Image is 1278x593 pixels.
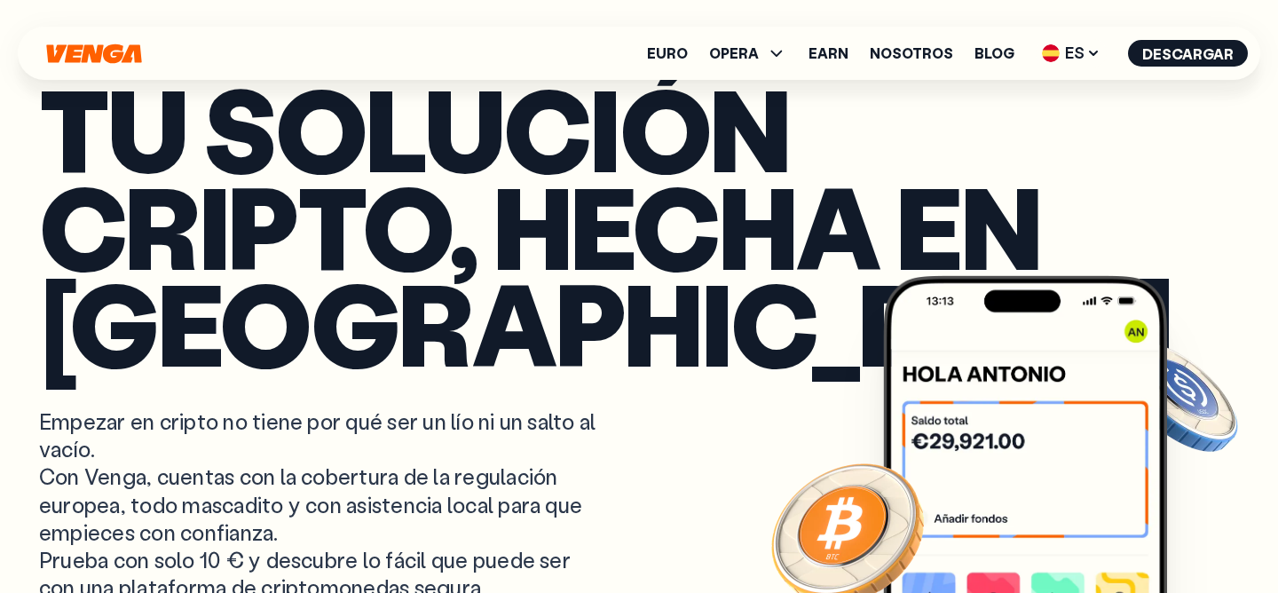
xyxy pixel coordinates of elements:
[1042,44,1060,62] img: flag-es
[1128,40,1248,67] button: Descargar
[974,46,1014,60] a: Blog
[44,43,144,64] svg: Inicio
[709,43,787,64] span: OPERA
[870,46,953,60] a: Nosotros
[39,80,1239,372] p: Tu solución cripto, hecha en [GEOGRAPHIC_DATA]
[709,46,759,60] span: OPERA
[1036,39,1107,67] span: ES
[1114,333,1242,461] img: USDC coin
[647,46,688,60] a: Euro
[809,46,848,60] a: Earn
